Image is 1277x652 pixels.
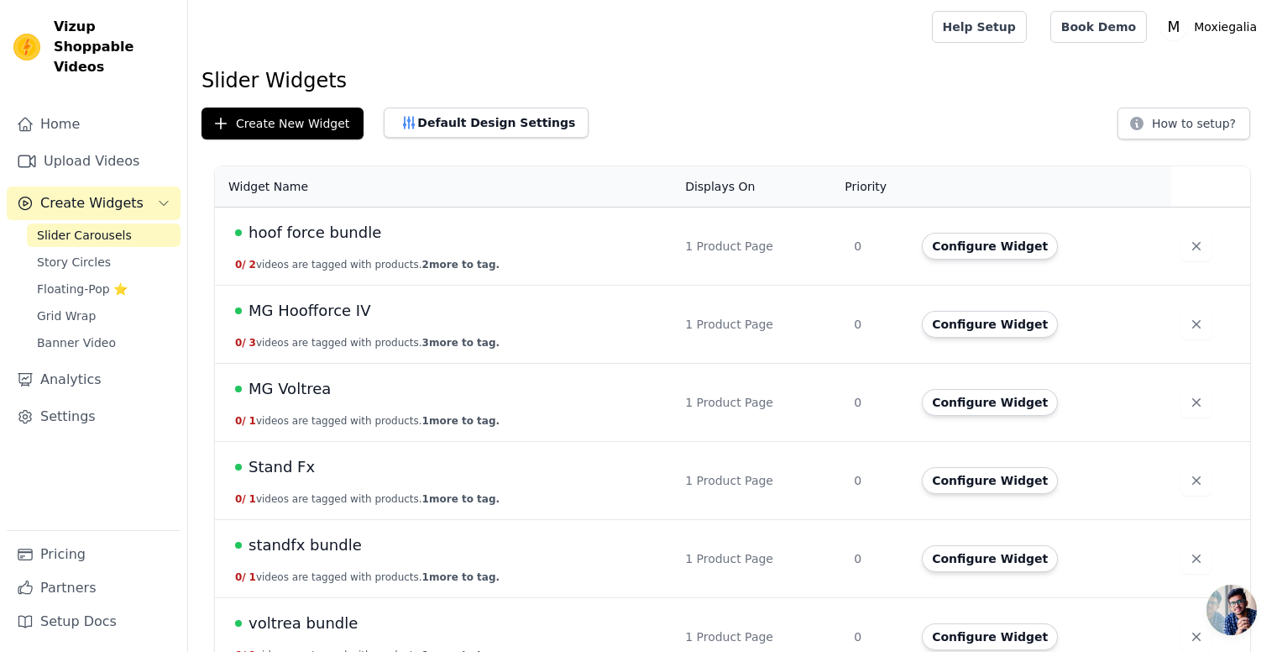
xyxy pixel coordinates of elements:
a: Grid Wrap [27,304,181,328]
span: 3 [249,337,256,349]
a: Partners [7,571,181,605]
button: Delete widget [1181,544,1212,574]
th: Priority [844,166,912,208]
a: Help Setup [932,11,1027,43]
span: 0 / [235,337,246,349]
p: Moxiegalia [1187,12,1264,42]
button: Default Design Settings [384,108,589,138]
button: Configure Widget [922,623,1058,650]
a: Open chat [1206,585,1257,635]
a: How to setup? [1117,119,1250,135]
a: Analytics [7,363,181,397]
span: MG Hoofforce IV [249,299,371,323]
div: 1 Product Page [685,472,834,489]
a: Floating-Pop ⭐ [27,277,181,301]
button: Configure Widget [922,233,1058,260]
a: Settings [7,400,181,434]
div: 1 Product Page [685,238,834,255]
span: 0 / [235,415,246,427]
button: Delete widget [1181,309,1212,339]
span: Slider Carousels [37,227,132,244]
a: Banner Video [27,331,181,355]
button: Delete widget [1181,622,1212,652]
span: voltrea bundle [249,612,358,635]
a: Slider Carousels [27,223,181,247]
button: 0/ 3videos are tagged with products.3more to tag. [235,336,500,350]
th: Displays On [675,166,844,208]
span: Create Widgets [40,193,144,213]
td: 0 [844,364,912,442]
th: Widget Name [215,166,675,208]
button: Create Widgets [7,187,181,220]
span: 3 more to tag. [422,337,500,349]
span: Live Published [235,386,242,392]
img: Vizup [13,34,40,60]
button: Configure Widget [922,389,1058,416]
span: standfx bundle [249,534,362,557]
button: 0/ 1videos are tagged with products.1more to tag. [235,570,500,584]
button: How to setup? [1117,108,1250,139]
span: Grid Wrap [37,308,96,324]
span: 1 more to tag. [422,415,500,427]
span: Story Circles [37,254,111,271]
span: Floating-Pop ⭐ [37,281,128,297]
button: Configure Widget [922,545,1058,572]
button: 0/ 2videos are tagged with products.2more to tag. [235,258,500,271]
a: Upload Videos [7,145,181,178]
td: 0 [844,208,912,286]
button: 0/ 1videos are tagged with products.1more to tag. [235,492,500,506]
a: Pricing [7,538,181,571]
button: Delete widget [1181,231,1212,261]
span: Vizup Shoppable Videos [54,17,174,77]
a: Story Circles [27,250,181,274]
span: 0 / [235,493,246,505]
div: 1 Product Page [685,628,834,645]
div: 1 Product Page [685,316,834,333]
span: 1 [249,415,256,427]
span: MG Voltrea [249,377,331,401]
h1: Slider Widgets [201,67,1264,94]
td: 0 [844,520,912,598]
td: 0 [844,442,912,520]
span: 2 [249,259,256,271]
button: Configure Widget [922,311,1058,338]
td: 0 [844,286,912,364]
span: 0 / [235,259,246,271]
span: Stand Fx [249,455,315,479]
span: Live Published [235,229,242,236]
a: Home [7,108,181,141]
button: M Moxiegalia [1160,12,1264,42]
span: hoof force bundle [249,221,381,244]
div: 1 Product Page [685,550,834,567]
span: 1 more to tag. [422,571,500,583]
span: Live Published [235,542,242,549]
button: Create New Widget [201,108,364,139]
span: Live Published [235,620,242,627]
button: Delete widget [1181,387,1212,418]
span: 1 more to tag. [422,493,500,505]
button: Delete widget [1181,465,1212,496]
div: 1 Product Page [685,394,834,411]
span: 1 [249,571,256,583]
span: 1 [249,493,256,505]
span: 0 / [235,571,246,583]
span: 2 more to tag. [422,259,500,271]
text: M [1168,18,1180,35]
span: Live Published [235,464,242,471]
button: 0/ 1videos are tagged with products.1more to tag. [235,414,500,428]
span: Banner Video [37,334,116,351]
a: Setup Docs [7,605,181,639]
a: Book Demo [1050,11,1147,43]
button: Configure Widget [922,467,1058,494]
span: Live Published [235,308,242,314]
